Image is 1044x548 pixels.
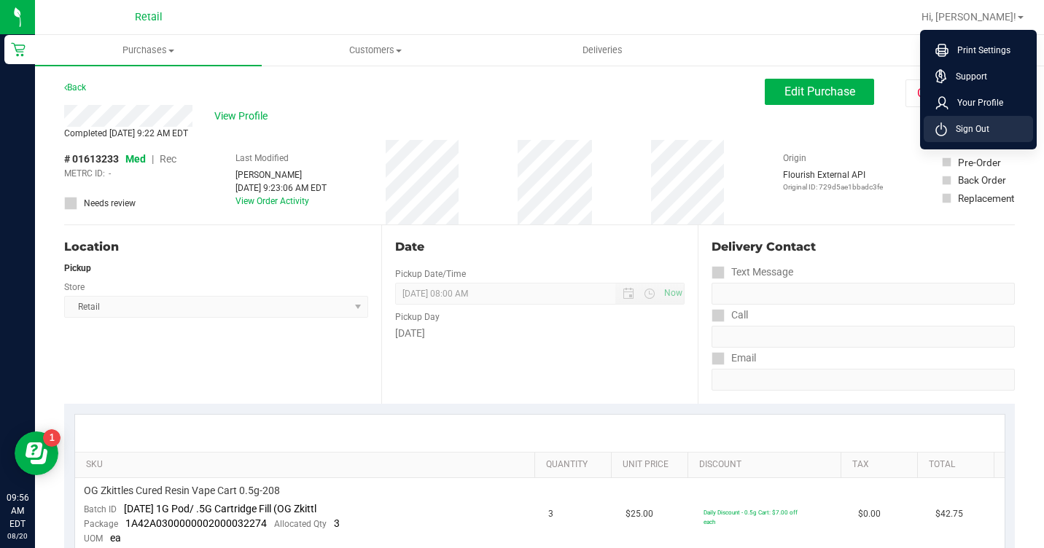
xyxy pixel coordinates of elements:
[135,11,163,23] span: Retail
[7,531,28,541] p: 08/20
[64,281,85,294] label: Store
[395,267,466,281] label: Pickup Date/Time
[947,122,989,136] span: Sign Out
[160,153,176,165] span: Rec
[84,504,117,514] span: Batch ID
[712,238,1015,256] div: Delivery Contact
[7,491,28,531] p: 09:56 AM EDT
[783,152,806,165] label: Origin
[35,44,262,57] span: Purchases
[235,168,327,181] div: [PERSON_NAME]
[235,152,289,165] label: Last Modified
[64,82,86,93] a: Back
[64,152,119,167] span: # 01613233
[64,167,105,180] span: METRC ID:
[334,517,340,529] span: 3
[84,519,118,529] span: Package
[214,109,273,124] span: View Profile
[64,263,91,273] strong: Pickup
[11,42,26,57] inline-svg: Retail
[548,507,553,521] span: 3
[152,153,154,165] span: |
[783,168,883,192] div: Flourish External API
[84,533,103,544] span: UOM
[712,262,793,283] label: Text Message
[712,348,756,369] label: Email
[712,326,1015,348] input: Format: (999) 999-9999
[395,238,685,256] div: Date
[922,11,1016,23] span: Hi, [PERSON_NAME]!
[783,181,883,192] p: Original ID: 729d5ae1bbadc3fe
[935,507,963,521] span: $42.75
[563,44,642,57] span: Deliveries
[43,429,61,447] iframe: Resource center unread badge
[64,238,368,256] div: Location
[623,459,682,471] a: Unit Price
[109,167,111,180] span: -
[395,326,685,341] div: [DATE]
[712,283,1015,305] input: Format: (999) 999-9999
[235,196,309,206] a: View Order Activity
[958,173,1006,187] div: Back Order
[84,484,280,498] span: OG Zkittles Cured Resin Vape Cart 0.5g-208
[712,305,748,326] label: Call
[64,128,188,138] span: Completed [DATE] 9:22 AM EDT
[852,459,911,471] a: Tax
[84,197,136,210] span: Needs review
[704,509,798,525] span: Daily Discount - 0.5g Cart: $7.00 off each
[262,35,488,66] a: Customers
[110,532,121,544] span: ea
[699,459,835,471] a: Discount
[958,191,1014,205] div: Replacement
[124,503,316,514] span: [DATE] 1G Pod/ .5G Cartridge Fill (OG Zkittl
[929,459,988,471] a: Total
[948,43,1010,58] span: Print Settings
[858,507,881,521] span: $0.00
[958,155,1001,170] div: Pre-Order
[395,310,440,324] label: Pickup Day
[86,459,529,471] a: SKU
[35,35,262,66] a: Purchases
[765,79,874,105] button: Edit Purchase
[784,85,855,98] span: Edit Purchase
[489,35,716,66] a: Deliveries
[948,95,1003,110] span: Your Profile
[125,153,146,165] span: Med
[274,519,327,529] span: Allocated Qty
[262,44,488,57] span: Customers
[546,459,605,471] a: Quantity
[15,431,58,475] iframe: Resource center
[935,69,1027,84] a: Support
[905,79,1015,107] button: Cancel Purchase
[924,116,1033,142] li: Sign Out
[125,517,267,529] span: 1A42A0300000002000032274
[626,507,653,521] span: $25.00
[947,69,987,84] span: Support
[235,181,327,195] div: [DATE] 9:23:06 AM EDT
